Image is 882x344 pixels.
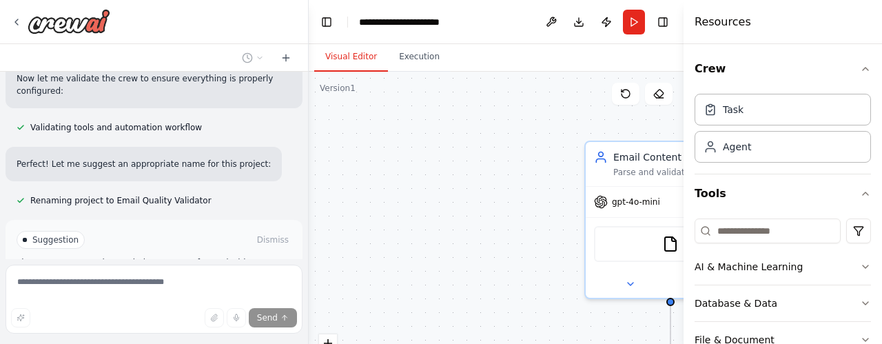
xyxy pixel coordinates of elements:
div: Parse and validate email HTML/EML content for structure, links, images, and promotional email bes... [613,167,747,178]
button: Execution [388,43,451,72]
button: Switch to previous chat [236,50,269,66]
button: Dismiss [254,233,291,247]
div: Version 1 [320,83,356,94]
img: Logo [28,9,110,34]
button: Hide right sidebar [653,12,673,32]
div: Agent [723,140,751,154]
div: Task [723,103,743,117]
button: Crew [695,50,871,88]
p: I have some suggestions to help you move forward with your automation. [17,257,291,279]
div: AI & Machine Learning [695,260,803,274]
button: Upload files [205,308,224,327]
span: Send [257,312,278,323]
button: Send [249,308,297,327]
div: Email Content Validator [613,150,747,164]
div: Crew [695,88,871,174]
button: Start a new chat [275,50,297,66]
button: Visual Editor [314,43,388,72]
button: Tools [695,174,871,213]
span: Validating tools and automation workflow [30,122,202,133]
button: Improve this prompt [11,308,30,327]
span: gpt-4o-mini [612,196,660,208]
img: FileReadTool [662,236,679,252]
button: Hide left sidebar [317,12,336,32]
div: Email Content ValidatorParse and validate email HTML/EML content for structure, links, images, an... [584,141,757,299]
h4: Resources [695,14,751,30]
nav: breadcrumb [359,15,458,29]
button: Open in side panel [672,276,750,292]
div: Database & Data [695,296,777,310]
span: Renaming project to Email Quality Validator [30,195,212,206]
button: Click to speak your automation idea [227,308,246,327]
button: Database & Data [695,285,871,321]
button: AI & Machine Learning [695,249,871,285]
p: Now let me validate the crew to ensure everything is properly configured: [17,72,291,97]
span: Suggestion [32,234,79,245]
p: Perfect! Let me suggest an appropriate name for this project: [17,158,271,170]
